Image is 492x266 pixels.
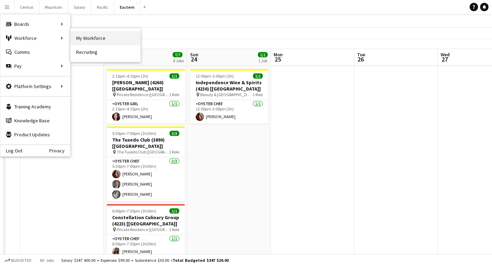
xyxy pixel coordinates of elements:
span: 7/7 [173,52,182,57]
button: Salary [68,0,91,14]
span: 1/1 [169,73,179,79]
a: Comms [0,45,70,59]
div: 1 Job [258,58,267,63]
div: Pay [0,59,70,73]
span: 5:30pm-7:00pm (1h30m) [112,131,156,136]
span: 1 Role [169,227,179,232]
app-job-card: 12:00pm-3:00pm (3h)1/1Independence Wine & Spirits (4230) [[GEOGRAPHIC_DATA]] Beauty & [GEOGRAPHIC... [190,69,268,124]
span: 1 Role [169,92,179,97]
span: 1/1 [253,73,263,79]
span: All jobs [38,258,55,263]
h3: The Tuxedo Club (3890) [[GEOGRAPHIC_DATA]] [107,137,185,149]
span: 2:15pm-4:15pm (2h) [112,73,148,79]
app-card-role: Oyster Chef1/112:00pm-3:00pm (3h)[PERSON_NAME] [190,100,268,124]
a: Recruiting [71,45,140,59]
button: Eastern [114,0,140,14]
span: Private Residence ([GEOGRAPHIC_DATA], [GEOGRAPHIC_DATA]) [117,227,169,232]
a: Privacy [49,148,70,153]
button: Mountain [39,0,68,14]
button: Pacific [91,0,114,14]
span: 25 [273,55,283,63]
a: Training Academy [0,100,70,114]
div: Workforce [0,31,70,45]
span: Private Residence ([GEOGRAPHIC_DATA], [GEOGRAPHIC_DATA]) [117,92,169,97]
div: Boards [0,17,70,31]
span: 1/1 [169,208,179,214]
app-card-role: Oyster Chef1/16:00pm-7:30pm (1h30m)[PERSON_NAME] [107,235,185,259]
span: 26 [356,55,365,63]
div: Salary $347 400.00 + Expenses $99.00 + Subsistence $30.00 = [61,258,229,263]
span: Wed [441,51,450,58]
span: 27 [440,55,450,63]
a: Log Out [0,148,22,153]
span: Sun [190,51,198,58]
button: Budgeted [3,257,32,264]
span: 12:00pm-3:00pm (3h) [196,73,234,79]
h3: Constellation Culinary Group (4223) [[GEOGRAPHIC_DATA]] [107,214,185,227]
div: 4 Jobs [173,58,184,63]
app-job-card: 5:30pm-7:00pm (1h30m)3/3The Tuxedo Club (3890) [[GEOGRAPHIC_DATA]] The Tuxedo Club ([GEOGRAPHIC_D... [107,127,185,201]
button: Central [14,0,39,14]
span: Mon [274,51,283,58]
app-card-role: Oyster Chef3/35:30pm-7:00pm (1h30m)[PERSON_NAME][PERSON_NAME][PERSON_NAME] [107,157,185,201]
span: 1/1 [258,52,268,57]
span: Tue [357,51,365,58]
span: 6:00pm-7:30pm (1h30m) [112,208,156,214]
a: Product Updates [0,128,70,142]
h3: [PERSON_NAME] (4260) [[GEOGRAPHIC_DATA]] [107,79,185,92]
h3: Independence Wine & Spirits (4230) [[GEOGRAPHIC_DATA]] [190,79,268,92]
span: The Tuxedo Club ([GEOGRAPHIC_DATA], [GEOGRAPHIC_DATA]) [117,149,169,154]
span: 3/3 [169,131,179,136]
span: 1 Role [253,92,263,97]
span: 24 [189,55,198,63]
span: Budgeted [11,258,31,263]
span: Total Budgeted $347 529.00 [173,258,229,263]
span: Beauty & [GEOGRAPHIC_DATA] [GEOGRAPHIC_DATA] [200,92,253,97]
app-card-role: Oyster Girl1/12:15pm-4:15pm (2h)[PERSON_NAME] [107,100,185,124]
app-job-card: 6:00pm-7:30pm (1h30m)1/1Constellation Culinary Group (4223) [[GEOGRAPHIC_DATA]] Private Residence... [107,204,185,259]
a: My Workforce [71,31,140,45]
span: 1 Role [169,149,179,154]
a: Knowledge Base [0,114,70,128]
app-job-card: 2:15pm-4:15pm (2h)1/1[PERSON_NAME] (4260) [[GEOGRAPHIC_DATA]] Private Residence ([GEOGRAPHIC_DATA... [107,69,185,124]
div: Platform Settings [0,79,70,93]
